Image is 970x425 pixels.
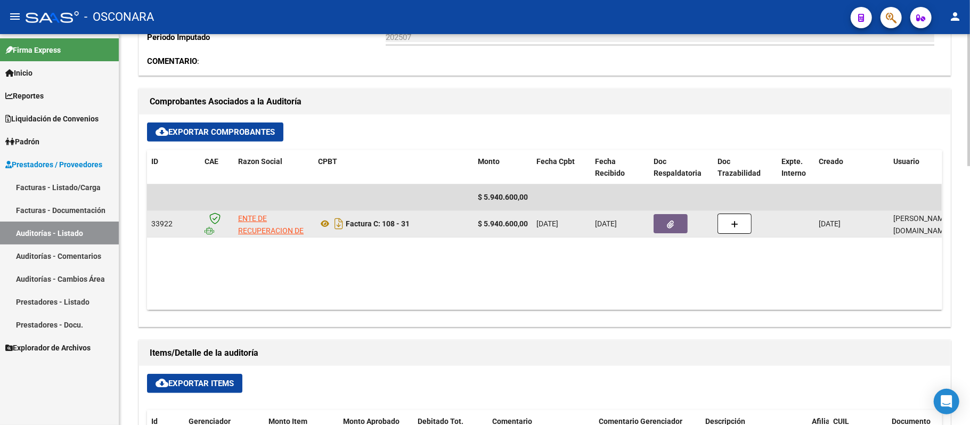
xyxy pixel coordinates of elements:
span: Razon Social [238,157,282,166]
mat-icon: cloud_download [156,125,168,138]
span: Fecha Cpbt [536,157,575,166]
datatable-header-cell: Expte. Interno [777,150,814,185]
span: ID [151,157,158,166]
span: Monto [478,157,500,166]
button: Exportar Items [147,374,242,393]
datatable-header-cell: Doc Trazabilidad [713,150,777,185]
span: [DATE] [536,219,558,228]
mat-icon: menu [9,10,21,23]
strong: Factura C: 108 - 31 [346,219,410,228]
span: $ 5.940.600,00 [478,193,528,201]
span: Explorador de Archivos [5,342,91,354]
i: Descargar documento [332,215,346,232]
span: CPBT [318,157,337,166]
datatable-header-cell: CAE [200,150,234,185]
datatable-header-cell: Creado [814,150,889,185]
span: Exportar Items [156,379,234,388]
span: : [147,56,199,66]
datatable-header-cell: Doc Respaldatoria [649,150,713,185]
span: [DATE] [595,219,617,228]
p: Periodo Imputado [147,31,386,43]
strong: $ 5.940.600,00 [478,219,528,228]
mat-icon: cloud_download [156,377,168,389]
span: Usuario [893,157,919,166]
span: Creado [819,157,843,166]
span: - OSCONARA [84,5,154,29]
datatable-header-cell: ID [147,150,200,185]
span: Liquidación de Convenios [5,113,99,125]
span: Exportar Comprobantes [156,127,275,137]
datatable-header-cell: Razon Social [234,150,314,185]
span: Prestadores / Proveedores [5,159,102,170]
span: Fecha Recibido [595,157,625,178]
span: 33922 [151,219,173,228]
datatable-header-cell: Monto [474,150,532,185]
span: Padrón [5,136,39,148]
span: [DATE] [819,219,841,228]
strong: COMENTARIO [147,56,197,66]
span: Expte. Interno [781,157,806,178]
span: Doc Trazabilidad [718,157,761,178]
h1: Items/Detalle de la auditoría [150,345,940,362]
datatable-header-cell: Fecha Cpbt [532,150,591,185]
span: Firma Express [5,44,61,56]
datatable-header-cell: CPBT [314,150,474,185]
div: Open Intercom Messenger [934,389,959,414]
span: CAE [205,157,218,166]
mat-icon: person [949,10,961,23]
h1: Comprobantes Asociados a la Auditoría [150,93,940,110]
span: Reportes [5,90,44,102]
button: Exportar Comprobantes [147,122,283,142]
span: Doc Respaldatoria [654,157,702,178]
datatable-header-cell: Fecha Recibido [591,150,649,185]
span: Inicio [5,67,32,79]
span: ENTE DE RECUPERACION DE FONDOS PARA EL FORTALECIMIENTO DEL SISTEMA DE SALUD DE MENDOZA (REFORSAL)... [238,214,308,296]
